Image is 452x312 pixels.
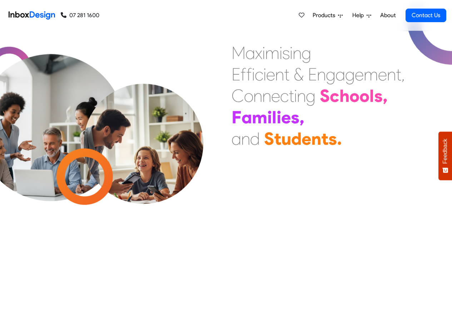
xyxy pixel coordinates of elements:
[330,85,339,107] div: c
[232,42,405,149] div: Maximising Efficient & Engagement, Connecting Schools, Families, and Students.
[232,64,240,85] div: E
[320,85,330,107] div: S
[262,85,271,107] div: n
[294,64,304,85] div: &
[240,64,246,85] div: f
[252,107,267,128] div: m
[232,85,244,107] div: C
[274,128,281,149] div: t
[265,42,279,64] div: m
[326,64,336,85] div: g
[378,64,387,85] div: e
[355,64,364,85] div: e
[383,85,388,107] div: ,
[339,85,349,107] div: h
[255,64,263,85] div: c
[359,85,369,107] div: o
[271,85,280,107] div: e
[242,107,252,128] div: a
[313,11,338,20] span: Products
[306,85,316,107] div: g
[387,64,396,85] div: n
[232,107,242,128] div: F
[293,42,302,64] div: n
[317,64,326,85] div: n
[267,107,272,128] div: i
[255,42,262,64] div: x
[378,8,398,23] a: About
[294,85,297,107] div: i
[253,85,262,107] div: n
[297,85,306,107] div: n
[241,128,250,149] div: n
[396,64,401,85] div: t
[244,85,253,107] div: o
[442,139,448,164] span: Feedback
[321,128,328,149] div: t
[282,42,290,64] div: s
[352,11,367,20] span: Help
[336,64,345,85] div: a
[252,64,255,85] div: i
[310,8,346,23] a: Products
[275,64,284,85] div: n
[281,107,291,128] div: e
[262,42,265,64] div: i
[291,107,299,128] div: s
[328,128,337,149] div: s
[337,128,342,149] div: .
[345,64,355,85] div: g
[284,64,289,85] div: t
[299,107,304,128] div: ,
[308,64,317,85] div: E
[266,64,275,85] div: e
[61,11,99,20] a: 07 281 1600
[280,85,289,107] div: c
[291,128,302,149] div: d
[281,128,291,149] div: u
[264,128,274,149] div: S
[349,85,359,107] div: o
[369,85,374,107] div: l
[250,128,260,149] div: d
[277,107,281,128] div: i
[289,85,294,107] div: t
[302,42,311,64] div: g
[263,64,266,85] div: i
[232,128,241,149] div: a
[279,42,282,64] div: i
[374,85,383,107] div: s
[245,42,255,64] div: a
[401,64,405,85] div: ,
[364,64,378,85] div: m
[311,128,321,149] div: n
[349,8,374,23] a: Help
[438,132,452,180] button: Feedback - Show survey
[290,42,293,64] div: i
[272,107,277,128] div: l
[406,9,446,22] a: Contact Us
[246,64,252,85] div: f
[69,80,218,230] img: parents_with_child.png
[302,128,311,149] div: e
[232,42,245,64] div: M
